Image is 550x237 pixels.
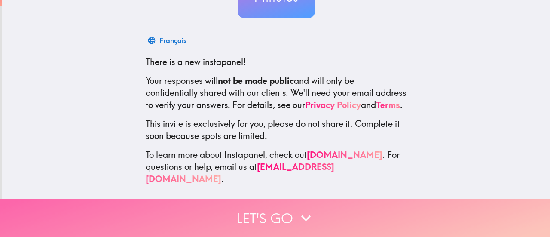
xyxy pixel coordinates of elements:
p: To learn more about Instapanel, check out . For questions or help, email us at . [146,149,407,185]
div: Français [159,34,186,46]
a: Terms [376,99,400,110]
a: Privacy Policy [305,99,361,110]
p: This invite is exclusively for you, please do not share it. Complete it soon because spots are li... [146,118,407,142]
a: [EMAIL_ADDRESS][DOMAIN_NAME] [146,161,334,184]
b: not be made public [218,75,294,86]
p: Your responses will and will only be confidentially shared with our clients. We'll need your emai... [146,75,407,111]
button: Français [146,32,190,49]
a: [DOMAIN_NAME] [307,149,382,160]
span: There is a new instapanel! [146,56,246,67]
